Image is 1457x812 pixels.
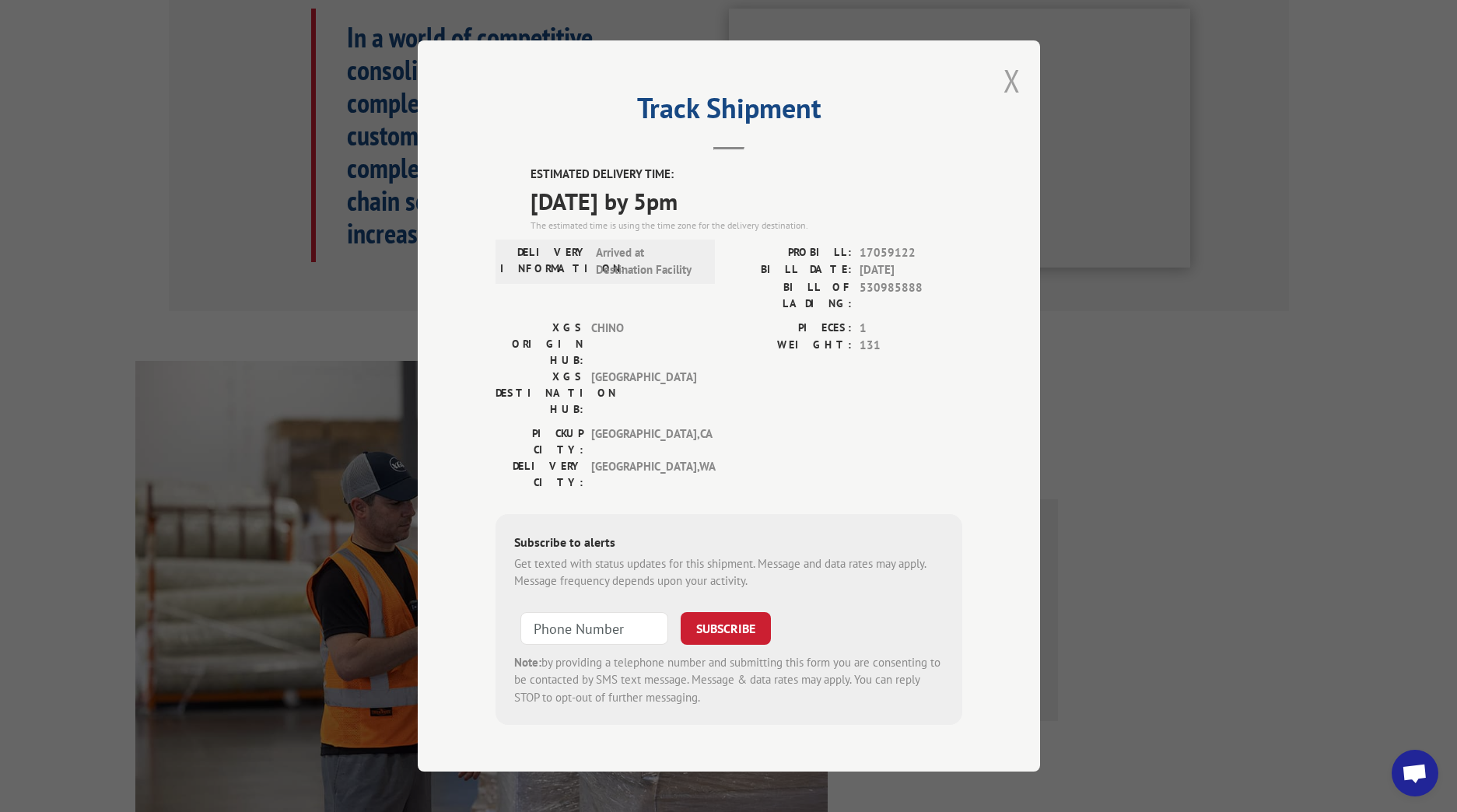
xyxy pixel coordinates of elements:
[531,166,962,184] label: ESTIMATED DELIVERY TIME:
[681,612,771,645] button: SUBSCRIBE
[729,244,852,262] label: PROBILL:
[500,244,588,279] label: DELIVERY INFORMATION:
[514,533,944,555] div: Subscribe to alerts
[860,244,962,262] span: 17059122
[729,337,852,355] label: WEIGHT:
[531,219,962,233] div: The estimated time is using the time zone for the delivery destination.
[1003,60,1021,101] button: Close modal
[496,369,583,418] label: XGS DESTINATION HUB:
[729,279,852,312] label: BILL OF LADING:
[860,261,962,279] span: [DATE]
[591,369,696,418] span: [GEOGRAPHIC_DATA]
[1392,750,1438,796] div: Open chat
[860,320,962,338] span: 1
[514,655,541,670] strong: Note:
[860,279,962,312] span: 530985888
[496,458,583,491] label: DELIVERY CITY:
[496,320,583,369] label: XGS ORIGIN HUB:
[531,184,962,219] span: [DATE] by 5pm
[591,425,696,458] span: [GEOGRAPHIC_DATA] , CA
[591,320,696,369] span: CHINO
[591,458,696,491] span: [GEOGRAPHIC_DATA] , WA
[729,320,852,338] label: PIECES:
[596,244,701,279] span: Arrived at Destination Facility
[729,261,852,279] label: BILL DATE:
[496,97,962,127] h2: Track Shipment
[514,555,944,590] div: Get texted with status updates for this shipment. Message and data rates may apply. Message frequ...
[520,612,668,645] input: Phone Number
[496,425,583,458] label: PICKUP CITY:
[514,654,944,707] div: by providing a telephone number and submitting this form you are consenting to be contacted by SM...
[860,337,962,355] span: 131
